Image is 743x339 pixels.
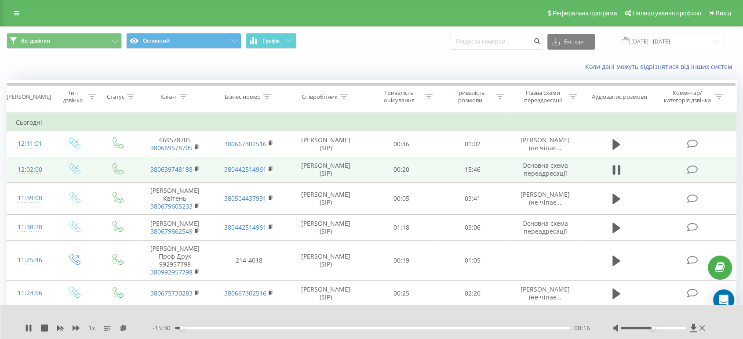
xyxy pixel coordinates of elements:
div: Співробітник [302,93,338,101]
td: 00:20 [366,157,437,182]
a: 380639748188 [150,165,193,173]
span: Налаштування профілю [632,10,701,17]
div: 11:38:28 [16,219,44,236]
div: 12:02:00 [16,161,44,178]
div: Назва схеми переадресації [520,89,567,104]
button: Експорт [547,34,595,50]
td: [PERSON_NAME] (SIP) [286,215,365,240]
td: 00:19 [366,240,437,281]
td: [PERSON_NAME] [138,215,212,240]
td: [PERSON_NAME] (SIP) [286,157,365,182]
a: 380504437931 [224,194,266,202]
span: Вихід [716,10,731,17]
td: [PERSON_NAME] (SIP) [286,131,365,157]
a: 380992957798 [150,268,193,276]
div: Аудіозапис розмови [592,93,647,101]
button: Всі дзвінки [7,33,122,49]
span: [PERSON_NAME] (не чіпає... [521,136,570,152]
td: 01:02 [437,131,508,157]
td: 01:18 [366,215,437,240]
td: [PERSON_NAME] Проф Друк 992957798 [138,240,212,281]
div: Статус [107,93,124,101]
span: 00:16 [574,324,590,332]
td: 03:41 [437,182,508,215]
div: Тривалість розмови [447,89,494,104]
td: 00:05 [366,182,437,215]
div: 11:39:08 [16,190,44,207]
div: Клієнт [160,93,177,101]
td: 01:05 [437,240,508,281]
div: Коментар/категорія дзвінка [661,89,713,104]
div: Бізнес номер [225,93,261,101]
span: 1 x [88,324,95,332]
div: Тривалість очікування [375,89,422,104]
td: [PERSON_NAME] Квітень [138,182,212,215]
a: 380675730283 [150,289,193,297]
div: Тип дзвінка [60,89,86,104]
div: 11:25:46 [16,252,44,269]
a: 380442514961 [224,165,266,173]
td: Основна схема переадресації [508,215,582,240]
span: [PERSON_NAME] (не чіпає... [521,285,570,301]
td: 02:20 [437,281,508,306]
a: 380669578705 [150,144,193,152]
button: Графік [246,33,296,49]
div: Open Intercom Messenger [713,289,734,310]
a: 380667302516 [224,289,266,297]
td: 669578705 [138,131,212,157]
span: Реферальна програма [553,10,617,17]
span: [PERSON_NAME] (не чіпає... [521,190,570,206]
td: Сьогодні [7,114,736,131]
td: 214-4018 [212,240,286,281]
td: 00:46 [366,131,437,157]
span: - 15:30 [153,324,175,332]
span: Графік [263,38,280,44]
td: [PERSON_NAME] (SIP) [286,281,365,306]
td: [PERSON_NAME] (SIP) [286,182,365,215]
div: Accessibility label [651,326,655,330]
td: 03:06 [437,215,508,240]
td: Основна схема переадресації [508,157,582,182]
a: Коли дані можуть відрізнятися вiд інших систем [585,62,736,71]
a: 380442514961 [224,223,266,231]
a: 380679605233 [150,202,193,210]
input: Пошук за номером [450,34,543,50]
td: 00:25 [366,281,437,306]
div: Accessibility label [180,326,183,330]
div: [PERSON_NAME] [7,93,51,101]
td: [PERSON_NAME] (SIP) [286,240,365,281]
a: 380667302516 [224,140,266,148]
span: Всі дзвінки [21,37,50,44]
div: 12:11:01 [16,135,44,152]
div: 11:24:56 [16,285,44,302]
td: 15:46 [437,157,508,182]
a: 380679662549 [150,227,193,235]
button: Основний [126,33,241,49]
